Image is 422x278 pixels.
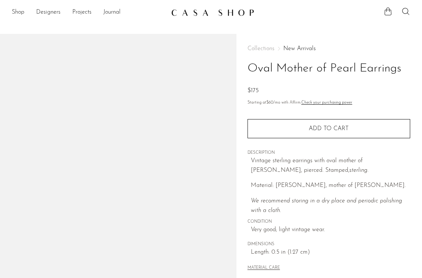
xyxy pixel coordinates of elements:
[251,156,410,175] p: Vintage sterling earrings with oval mother of [PERSON_NAME], pierced. Stamped,
[248,46,410,52] nav: Breadcrumbs
[266,101,273,105] span: $60
[251,198,402,213] i: We recommend storing in a dry place and periodic polishing with a cloth.
[36,8,60,17] a: Designers
[251,181,410,191] p: Material: [PERSON_NAME], mother of [PERSON_NAME].
[248,265,280,271] button: MATERIAL CARE
[103,8,121,17] a: Journal
[12,8,24,17] a: Shop
[12,6,165,19] ul: NEW HEADER MENU
[309,126,349,132] span: Add to cart
[301,101,352,105] a: Check your purchasing power - Learn more about Affirm Financing (opens in modal)
[251,225,410,235] span: Very good; light vintage wear.
[248,241,410,248] span: DIMENSIONS
[12,6,165,19] nav: Desktop navigation
[248,100,410,106] p: Starting at /mo with Affirm.
[283,46,316,52] a: New Arrivals
[251,248,410,257] span: Length: 0.5 in (1.27 cm)
[248,59,410,78] h1: Oval Mother of Pearl Earrings
[248,119,410,138] button: Add to cart
[248,219,410,225] span: CONDITION
[72,8,91,17] a: Projects
[248,150,410,156] span: DESCRIPTION
[349,167,369,173] em: sterling.
[248,46,274,52] span: Collections
[248,88,259,94] span: $175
